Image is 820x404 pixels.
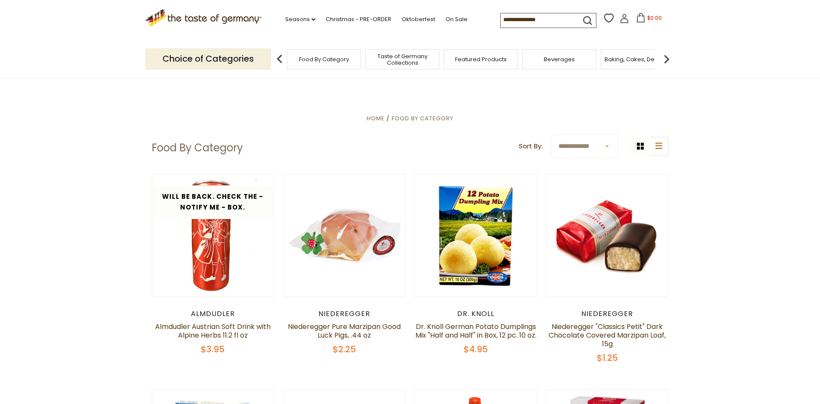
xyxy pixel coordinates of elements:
[284,175,405,297] img: Niederegger Pure Marzipan Good Luck Pigs, .44 oz
[546,191,668,281] img: Niederegger "Classics Petit" Dark Chocolate Covered Marzipan Loaf, 15g
[402,15,435,24] a: Oktoberfest
[367,114,385,122] a: Home
[605,56,671,63] a: Baking, Cakes, Desserts
[544,56,575,63] a: Beverages
[464,343,488,355] span: $4.95
[285,15,315,24] a: Seasons
[145,48,271,69] p: Choice of Categories
[201,343,224,355] span: $3.95
[392,114,453,122] a: Food By Category
[333,343,356,355] span: $2.25
[152,175,274,297] img: Almdudler Austrian Soft Drink with Alpine Herbs 11.2 fl oz
[446,15,468,24] a: On Sale
[368,53,437,66] a: Taste of Germany Collections
[283,310,406,318] div: Niederegger
[631,13,667,26] button: $0.00
[415,322,536,340] a: Dr. Knoll German Potato Dumplings Mix "Half and Half" in Box, 12 pc. 10 oz.
[455,56,507,63] a: Featured Products
[549,322,666,349] a: Niederegger "Classics Petit" Dark Chocolate Covered Marzipan Loaf, 15g
[415,175,537,297] img: Dr. Knoll German Potato Dumplings Mix "Half and Half" in Box, 12 pc. 10 oz.
[597,352,618,364] span: $1.25
[647,14,662,22] span: $0.00
[299,56,349,63] a: Food By Category
[155,322,271,340] a: Almdudler Austrian Soft Drink with Alpine Herbs 11.2 fl oz
[658,50,675,68] img: next arrow
[519,141,543,152] label: Sort By:
[415,310,537,318] div: Dr. Knoll
[546,310,669,318] div: Niederegger
[152,141,243,154] h1: Food By Category
[288,322,401,340] a: Niederegger Pure Marzipan Good Luck Pigs, .44 oz
[152,310,274,318] div: Almdudler
[271,50,288,68] img: previous arrow
[326,15,391,24] a: Christmas - PRE-ORDER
